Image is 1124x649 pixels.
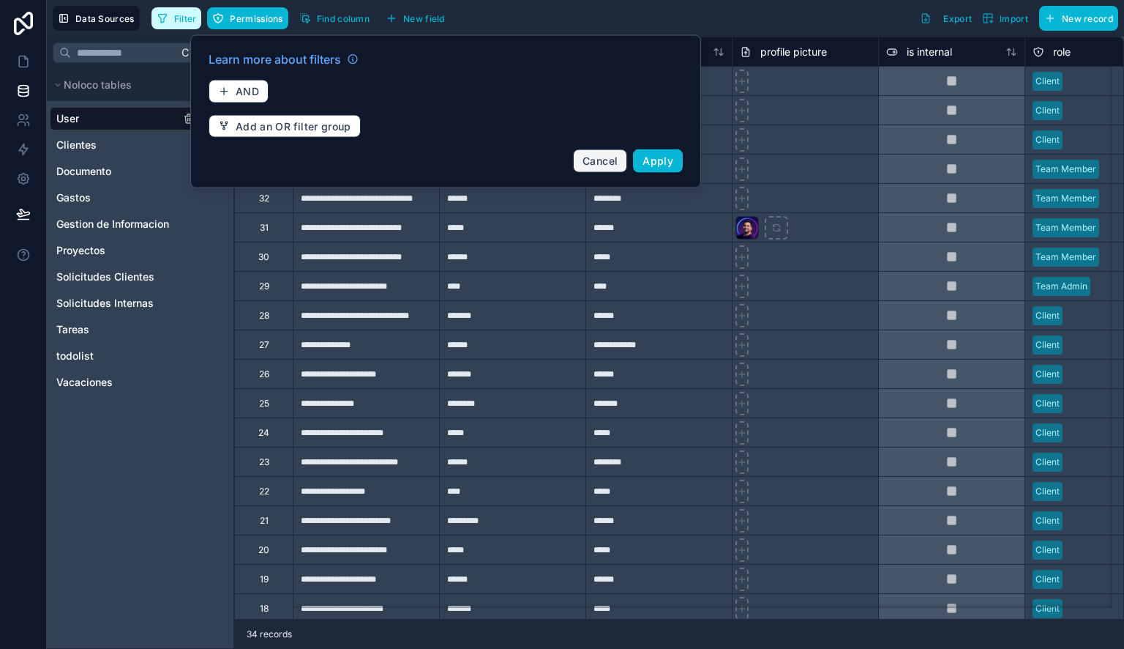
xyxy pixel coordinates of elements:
div: 28 [259,310,269,322]
div: Client [1035,104,1060,117]
div: Client [1035,397,1060,410]
button: Filter [151,7,202,29]
div: Team Member [1035,192,1096,205]
div: 32 [259,193,269,204]
span: Import [1000,13,1028,24]
div: Client [1035,456,1060,469]
span: Export [943,13,972,24]
div: 25 [259,398,269,409]
div: Client [1035,368,1060,381]
span: role [1053,45,1071,59]
span: Add an OR filter group [236,119,351,133]
div: Client [1035,75,1060,88]
button: Add an OR filter group [209,114,361,138]
div: 24 [258,427,269,439]
div: 30 [258,251,269,263]
div: Client [1035,514,1060,527]
button: Export [915,6,977,31]
a: Learn more about filters [209,51,359,68]
div: 31 [260,222,269,234]
div: Client [1035,573,1060,586]
div: Client [1035,485,1060,498]
span: 34 records [247,628,292,640]
button: Apply [633,149,683,173]
div: Client [1035,133,1060,147]
div: 22 [259,486,269,497]
div: Client [1035,309,1060,322]
button: Import [977,6,1033,31]
span: Find column [317,13,370,24]
span: Learn more about filters [209,51,341,68]
button: Cancel [573,149,627,173]
a: New record [1033,6,1118,31]
span: Permissions [230,13,282,24]
div: Team Admin [1035,280,1087,293]
div: 20 [258,544,269,556]
div: 19 [260,574,269,585]
span: profile picture [760,45,827,59]
button: AND [209,80,269,103]
div: 26 [259,368,269,380]
a: Permissions [207,7,293,29]
button: Find column [294,7,375,29]
span: Ctrl [180,43,210,62]
div: Client [1035,338,1060,352]
div: Client [1035,426,1060,440]
div: 18 [260,603,269,615]
button: Data Sources [53,6,140,31]
span: Data Sources [75,13,135,24]
div: Client [1035,544,1060,557]
button: Permissions [207,7,288,29]
span: Cancel [582,155,618,167]
div: 23 [259,456,269,468]
div: Team Member [1035,251,1096,264]
div: Team Member [1035,221,1096,234]
div: Team Member [1035,163,1096,176]
div: 27 [259,339,269,351]
span: New field [403,13,445,24]
span: New record [1062,13,1113,24]
button: New record [1039,6,1118,31]
span: AND [236,85,259,98]
button: New field [381,7,450,29]
div: 21 [260,515,269,527]
span: Filter [174,13,197,24]
span: is internal [907,45,952,59]
span: Apply [642,155,673,167]
div: Client [1035,602,1060,615]
div: 29 [259,281,269,292]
